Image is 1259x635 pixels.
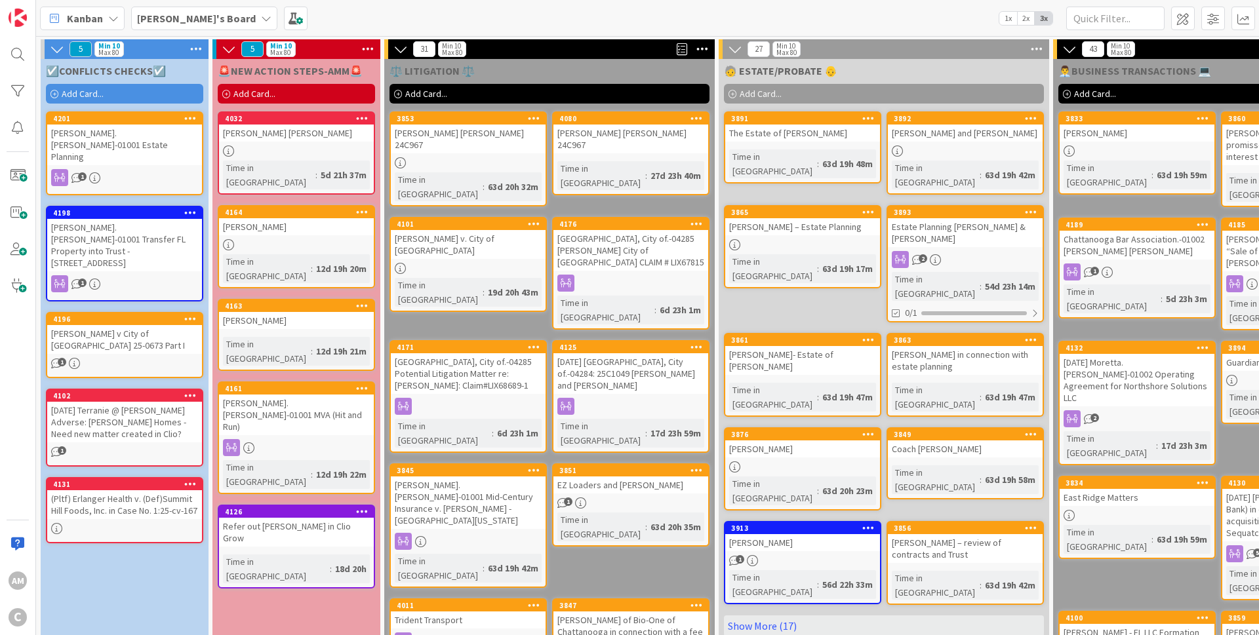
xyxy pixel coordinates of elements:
a: 3861[PERSON_NAME]- Estate of [PERSON_NAME]Time in [GEOGRAPHIC_DATA]:63d 19h 47m [724,333,881,417]
div: Time in [GEOGRAPHIC_DATA] [892,272,980,301]
div: 3865 [725,206,880,218]
div: 4032 [225,114,374,123]
span: : [330,562,332,576]
div: 18d 20h [332,562,370,576]
div: [GEOGRAPHIC_DATA], City of.-04285 [PERSON_NAME] City of [GEOGRAPHIC_DATA] CLAIM # LIX67815 [553,230,708,271]
div: [PERSON_NAME] – Estate Planning [725,218,880,235]
div: 63d 19h 59m [1153,168,1210,182]
div: 4189 [1060,219,1214,231]
span: : [311,344,313,358]
div: 3847 [559,601,708,610]
div: [PERSON_NAME] [725,534,880,551]
div: 3863 [888,334,1043,346]
div: AM [9,571,27,590]
div: 3876[PERSON_NAME] [725,429,880,457]
img: Visit kanbanzone.com [9,9,27,27]
div: 5d 21h 37m [317,168,370,182]
a: 3893Estate Planning [PERSON_NAME] & [PERSON_NAME]Time in [GEOGRAPHIC_DATA]:54d 23h 14m0/1 [887,205,1044,322]
div: 3861[PERSON_NAME]- Estate of [PERSON_NAME] [725,334,880,375]
div: 3853 [397,114,546,123]
span: ☑️CONFLICTS CHECKS☑️ [46,64,166,77]
div: 4201 [47,113,202,125]
div: 63d 19h 42m [982,168,1039,182]
div: 4189 [1066,220,1214,229]
div: 4198 [47,207,202,219]
div: 4125 [553,341,708,353]
div: 3856 [894,524,1043,533]
div: Time in [GEOGRAPHIC_DATA] [395,172,483,201]
div: 3833 [1066,114,1214,123]
div: Min 10 [1111,43,1130,49]
div: 56d 22h 33m [819,577,876,592]
div: Max 80 [270,49,290,56]
div: 17d 23h 3m [1158,438,1210,453]
span: : [817,577,819,592]
span: Add Card... [62,88,104,100]
div: [PERSON_NAME] – review of contracts and Trust [888,534,1043,563]
div: 4080[PERSON_NAME] [PERSON_NAME] 24C967 [553,113,708,153]
div: 3892[PERSON_NAME] and [PERSON_NAME] [888,113,1043,142]
a: 3863[PERSON_NAME] in connection with estate planningTime in [GEOGRAPHIC_DATA]:63d 19h 47m [887,333,1044,417]
div: 6d 23h 1m [494,426,542,440]
div: Time in [GEOGRAPHIC_DATA] [557,296,654,324]
div: [PERSON_NAME] [PERSON_NAME] 24C967 [553,125,708,153]
span: : [980,578,982,592]
div: 4101 [397,220,546,229]
div: 4198 [53,208,202,218]
div: Max 80 [442,49,462,56]
div: Time in [GEOGRAPHIC_DATA] [729,476,817,505]
a: 4201[PERSON_NAME].[PERSON_NAME]-01001 Estate Planning [46,111,203,195]
a: 4101[PERSON_NAME] v. City of [GEOGRAPHIC_DATA]Time in [GEOGRAPHIC_DATA]:19d 20h 43m [390,217,547,312]
span: : [1151,532,1153,547]
div: 3845 [391,465,546,476]
div: Chattanooga Bar Association.-01002 [PERSON_NAME] [PERSON_NAME] [1060,231,1214,260]
a: 4132[DATE] Moretta.[PERSON_NAME]-01002 Operating Agreement for Northshore Solutions LLCTime in [G... [1058,341,1216,465]
div: [PERSON_NAME]- Estate of [PERSON_NAME] [725,346,880,375]
div: East Ridge Matters [1060,489,1214,506]
div: 3845[PERSON_NAME].[PERSON_NAME]-01001 Mid-Century Insurance v. [PERSON_NAME] - [GEOGRAPHIC_DATA][... [391,465,546,529]
span: Add Card... [1074,88,1116,100]
div: 4201[PERSON_NAME].[PERSON_NAME]-01001 Estate Planning [47,113,202,165]
div: 4011Trident Transport [391,600,546,628]
div: Max 80 [98,49,119,56]
div: 3863[PERSON_NAME] in connection with estate planning [888,334,1043,375]
div: 4125[DATE] [GEOGRAPHIC_DATA], City of.-04284: 25C1049 [PERSON_NAME] and [PERSON_NAME] [553,341,708,394]
div: 12d 19h 20m [313,261,370,276]
div: 4164 [225,208,374,217]
a: 4196[PERSON_NAME] v City of [GEOGRAPHIC_DATA] 25-0673 Part I [46,312,203,378]
span: 1 [58,446,66,455]
span: : [817,157,819,171]
div: 63d 19h 59m [1153,532,1210,547]
div: 4189Chattanooga Bar Association.-01002 [PERSON_NAME] [PERSON_NAME] [1060,219,1214,260]
div: Time in [GEOGRAPHIC_DATA] [1064,431,1156,460]
span: 🧓 ESTATE/PROBATE 👴 [724,64,837,77]
div: [DATE] Terranie @ [PERSON_NAME] Adverse: [PERSON_NAME] Homes - Need new matter created in Clio? [47,402,202,442]
div: 6d 23h 1m [656,303,704,317]
div: 3865 [731,208,880,217]
div: Time in [GEOGRAPHIC_DATA] [892,571,980,600]
div: Time in [GEOGRAPHIC_DATA] [223,460,311,489]
a: 3834East Ridge MattersTime in [GEOGRAPHIC_DATA]:63d 19h 59m [1058,476,1216,559]
div: C [9,608,27,626]
div: [PERSON_NAME] [725,440,880,457]
span: 1 [78,279,87,287]
a: 3913[PERSON_NAME]Time in [GEOGRAPHIC_DATA]:56d 22h 33m [724,521,881,604]
a: 3845[PERSON_NAME].[PERSON_NAME]-01001 Mid-Century Insurance v. [PERSON_NAME] - [GEOGRAPHIC_DATA][... [390,463,547,588]
div: (Pltf) Erlanger Health v. (Def)Summit Hill Foods, Inc. in Case No. 1:25-cv-167 [47,490,202,519]
div: 4131 [53,480,202,489]
div: 4032[PERSON_NAME] [PERSON_NAME] [219,113,374,142]
span: : [1156,438,1158,453]
div: 3856[PERSON_NAME] – review of contracts and Trust [888,522,1043,563]
div: 4132[DATE] Moretta.[PERSON_NAME]-01002 Operating Agreement for Northshore Solutions LLC [1060,342,1214,406]
div: 4126Refer out [PERSON_NAME] in Clio Grow [219,506,374,547]
span: 5 [70,41,92,57]
div: 63d 20h 32m [485,180,542,194]
div: 4132 [1066,343,1214,353]
a: 4161[PERSON_NAME].[PERSON_NAME]-01001 MVA (Hit and Run)Time in [GEOGRAPHIC_DATA]:12d 19h 22m [218,381,375,494]
span: : [315,168,317,182]
div: Time in [GEOGRAPHIC_DATA] [395,554,483,583]
a: 4198[PERSON_NAME].[PERSON_NAME]-01001 Transfer FL Property into Trust - [STREET_ADDRESS] [46,206,203,301]
span: 2 [919,254,927,263]
div: Min 10 [776,43,795,49]
div: Time in [GEOGRAPHIC_DATA] [1064,161,1151,189]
